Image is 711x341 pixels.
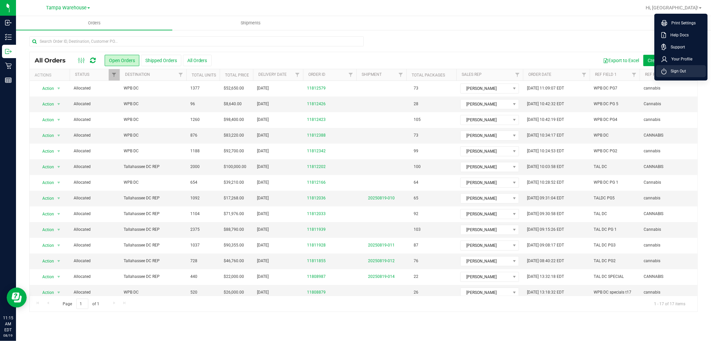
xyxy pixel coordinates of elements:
span: 76 [410,256,422,266]
a: 11812036 [307,195,326,201]
button: Create new order [643,55,687,66]
span: WPB DC [594,132,609,139]
a: 11811928 [307,242,326,248]
span: [DATE] [257,132,269,139]
span: TAL DC [594,211,607,217]
span: $46,760.00 [224,258,244,264]
span: [DATE] 13:32:18 EDT [527,274,564,280]
span: [DATE] [257,101,269,107]
span: Action [36,115,54,125]
span: Action [36,84,54,93]
span: Action [36,194,54,203]
span: [DATE] [257,195,269,201]
inline-svg: Outbound [5,48,12,55]
span: WPB DC [124,85,182,92]
a: 11812202 [307,164,326,170]
span: $83,220.00 [224,132,244,139]
span: [DATE] [257,211,269,217]
span: Tallahassee DC REP [124,164,182,170]
span: [DATE] 09:15:26 EDT [527,226,564,233]
span: Cannabis [644,226,661,233]
span: $26,000.00 [224,289,244,296]
a: Filter [395,69,406,80]
span: [DATE] [257,117,269,123]
span: 99 [410,146,422,156]
span: [DATE] 09:31:04 EDT [527,195,564,201]
a: 11812426 [307,101,326,107]
span: 73 [410,131,422,140]
span: Allocated [74,148,116,154]
span: [PERSON_NAME] [461,147,510,156]
span: [DATE] 10:24:53 EDT [527,148,564,154]
span: Hi, [GEOGRAPHIC_DATA]! [646,5,698,10]
span: Allocated [74,242,116,248]
a: Filter [512,69,523,80]
span: [PERSON_NAME] [461,225,510,234]
a: Destination [125,72,150,77]
span: Action [36,209,54,219]
span: Shipments [232,20,270,26]
span: $90,355.00 [224,242,244,248]
span: $22,000.00 [224,274,244,280]
span: select [55,162,63,172]
span: CANNABIS [644,132,663,139]
a: 11811939 [307,226,326,233]
span: WPB DC specials t17 [594,289,631,296]
span: 2375 [190,226,200,233]
span: $39,210.00 [224,179,244,186]
span: cannabis [644,148,660,154]
a: Total Units [192,73,216,77]
span: Orders [79,20,110,26]
a: Delivery Date [258,72,287,77]
span: 100 [410,162,424,172]
span: 876 [190,132,197,139]
span: Allocated [74,132,116,139]
span: Action [36,162,54,172]
span: select [55,241,63,250]
span: 92 [410,209,422,219]
span: Cannabis [644,179,661,186]
span: select [55,225,63,234]
span: $100,000.00 [224,164,246,170]
span: 1104 [190,211,200,217]
span: 1377 [190,85,200,92]
div: Actions [35,73,67,77]
span: $92,700.00 [224,148,244,154]
span: [PERSON_NAME] [461,162,510,172]
span: Allocated [74,179,116,186]
span: cannabis [644,289,660,296]
span: TAL DC PG2 [594,258,616,264]
span: Action [36,257,54,266]
a: Filter [345,69,356,80]
span: [DATE] [257,148,269,154]
span: $98,400.00 [224,117,244,123]
span: Allocated [74,226,116,233]
span: [DATE] [257,179,269,186]
span: select [55,257,63,266]
span: Tallahassee DC REP [124,211,182,217]
a: Filter [629,69,640,80]
span: Tampa Warehouse [46,5,87,11]
span: Allocated [74,195,116,201]
a: Filter [109,69,120,80]
span: select [55,272,63,282]
span: Action [36,241,54,250]
span: Tallahassee DC REP [124,258,182,264]
span: WPB DC PG 5 [594,101,618,107]
span: [DATE] [257,85,269,92]
span: Print Settings [667,20,696,26]
span: Allocated [74,258,116,264]
span: select [55,84,63,93]
span: [DATE] [257,164,269,170]
span: cannabis [644,117,660,123]
span: [PERSON_NAME] [461,84,510,93]
span: WPB DC [124,132,182,139]
span: $71,976.00 [224,211,244,217]
span: select [55,100,63,109]
span: 64 [410,178,422,187]
span: WPB DC [124,289,182,296]
span: Sign Out [667,68,686,74]
span: WPB DC PG 1 [594,179,618,186]
a: Order ID [308,72,325,77]
span: [DATE] [257,289,269,296]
